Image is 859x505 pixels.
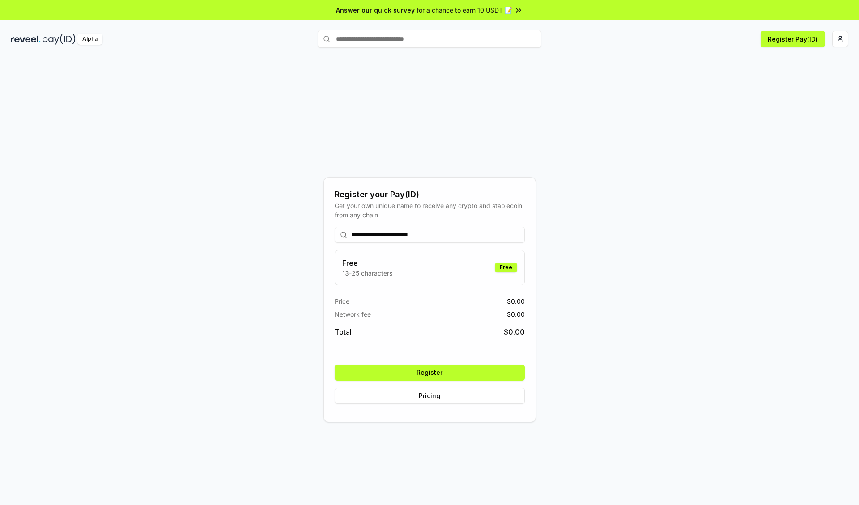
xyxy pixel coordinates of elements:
[335,327,352,337] span: Total
[11,34,41,45] img: reveel_dark
[77,34,102,45] div: Alpha
[335,297,349,306] span: Price
[335,365,525,381] button: Register
[504,327,525,337] span: $ 0.00
[335,388,525,404] button: Pricing
[417,5,512,15] span: for a chance to earn 10 USDT 📝
[761,31,825,47] button: Register Pay(ID)
[335,310,371,319] span: Network fee
[342,258,392,268] h3: Free
[43,34,76,45] img: pay_id
[507,310,525,319] span: $ 0.00
[336,5,415,15] span: Answer our quick survey
[507,297,525,306] span: $ 0.00
[335,201,525,220] div: Get your own unique name to receive any crypto and stablecoin, from any chain
[495,263,517,272] div: Free
[342,268,392,278] p: 13-25 characters
[335,188,525,201] div: Register your Pay(ID)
